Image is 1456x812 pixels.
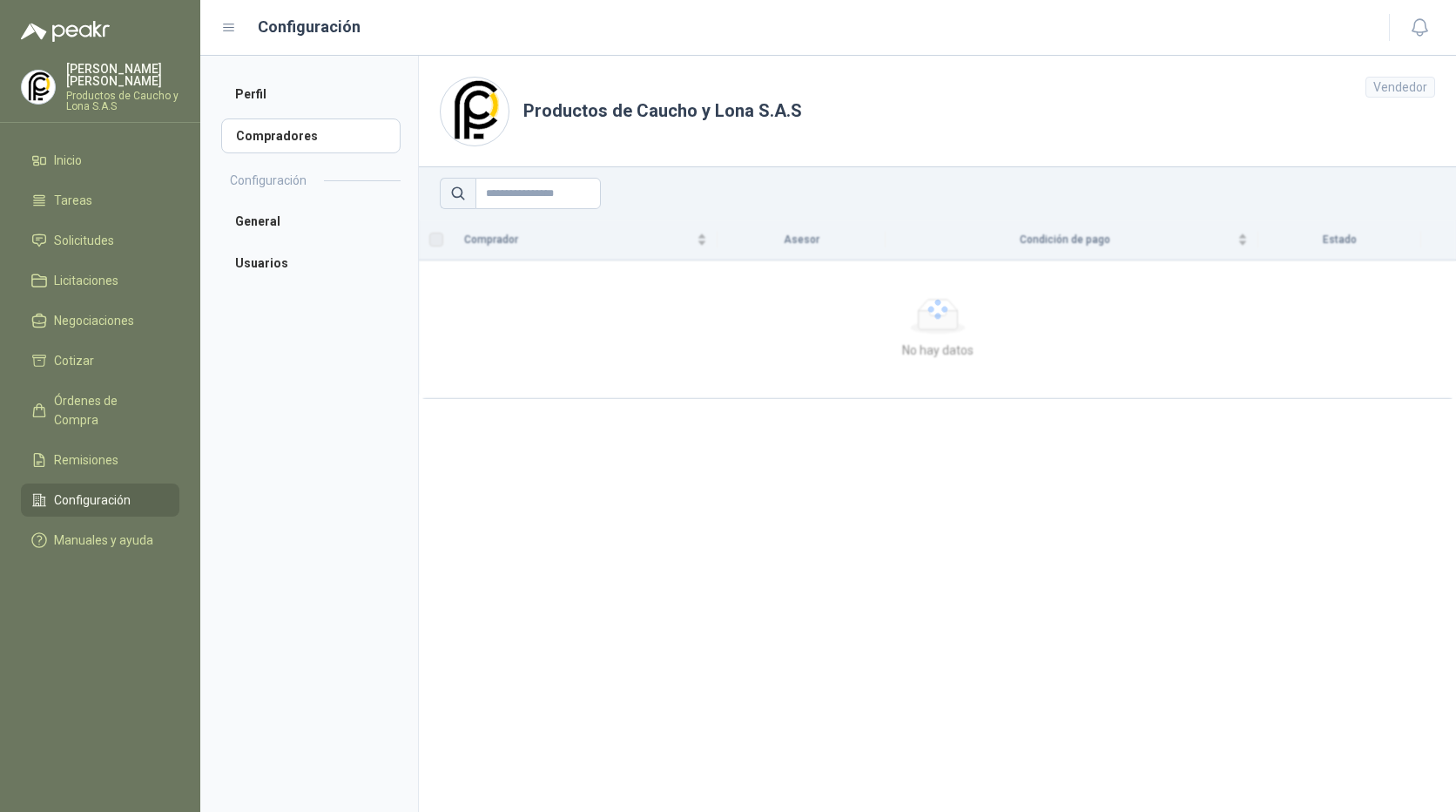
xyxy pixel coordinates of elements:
[54,351,94,370] span: Cotizar
[21,224,179,257] a: Solicitudes
[230,171,307,190] h2: Configuración
[221,246,401,281] a: Usuarios
[54,531,153,550] span: Manuales y ayuda
[21,264,179,297] a: Licitaciones
[54,450,118,470] span: Remisiones
[21,384,179,436] a: Órdenes de Compra
[441,78,509,145] img: Company Logo
[21,443,179,477] a: Remisiones
[21,524,179,557] a: Manuales y ayuda
[22,71,55,104] img: Company Logo
[523,98,802,125] h1: Productos de Caucho y Lona S.A.S
[66,91,179,112] p: Productos de Caucho y Lona S.A.S
[21,484,179,517] a: Configuración
[66,63,179,87] p: [PERSON_NAME] [PERSON_NAME]
[54,491,131,510] span: Configuración
[21,144,179,177] a: Inicio
[21,184,179,217] a: Tareas
[221,204,401,239] a: General
[54,391,163,430] span: Órdenes de Compra
[54,271,118,290] span: Licitaciones
[21,21,110,42] img: Logo peakr
[21,344,179,377] a: Cotizar
[54,311,134,330] span: Negociaciones
[54,151,82,170] span: Inicio
[258,15,361,39] h1: Configuración
[221,77,401,112] a: Perfil
[54,231,114,250] span: Solicitudes
[54,191,92,210] span: Tareas
[221,118,401,153] a: Compradores
[1365,77,1435,98] div: Vendedor
[21,304,179,337] a: Negociaciones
